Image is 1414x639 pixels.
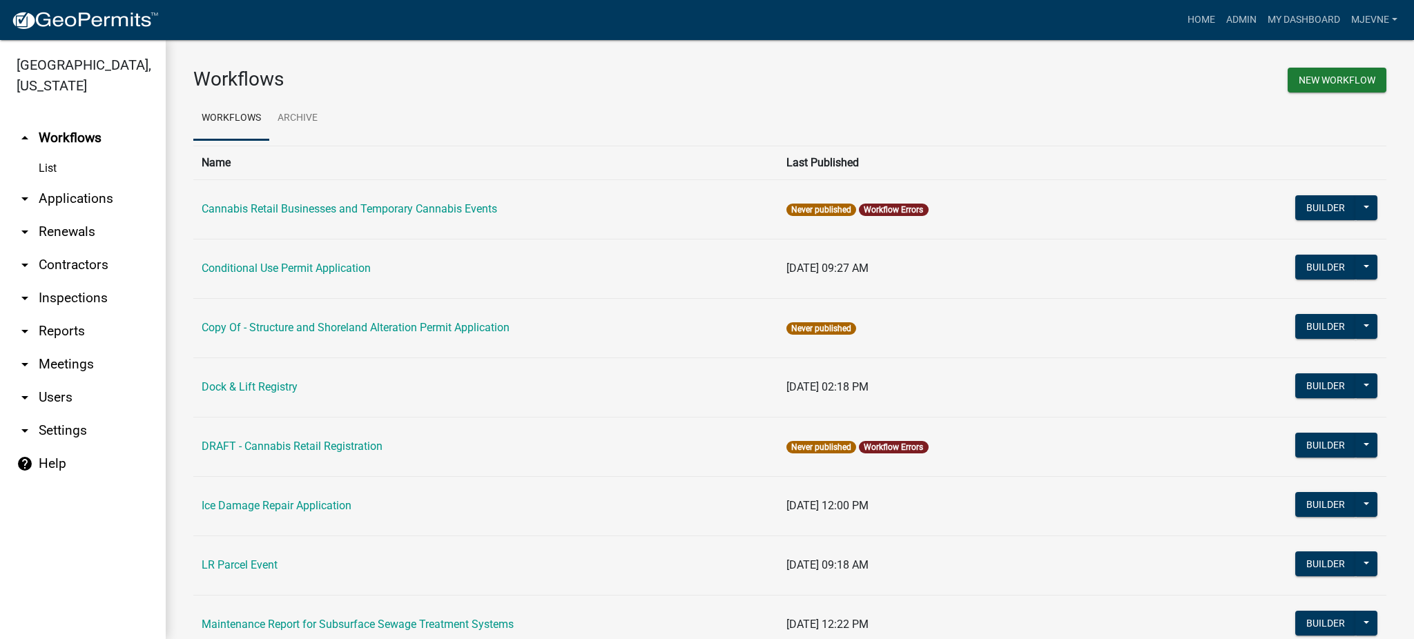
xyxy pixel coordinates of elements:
[17,257,33,273] i: arrow_drop_down
[1295,492,1356,517] button: Builder
[1221,7,1262,33] a: Admin
[17,130,33,146] i: arrow_drop_up
[17,290,33,306] i: arrow_drop_down
[202,380,298,393] a: Dock & Lift Registry
[193,146,778,179] th: Name
[202,262,371,275] a: Conditional Use Permit Application
[864,442,923,452] a: Workflow Errors
[1295,255,1356,279] button: Builder
[193,68,779,91] h3: Workflows
[202,558,278,571] a: LR Parcel Event
[786,618,869,631] span: [DATE] 12:22 PM
[17,224,33,240] i: arrow_drop_down
[1295,611,1356,636] button: Builder
[17,323,33,340] i: arrow_drop_down
[786,322,856,335] span: Never published
[1295,373,1356,398] button: Builder
[17,356,33,373] i: arrow_drop_down
[786,441,856,453] span: Never published
[1295,195,1356,220] button: Builder
[864,205,923,215] a: Workflow Errors
[786,204,856,216] span: Never published
[786,262,869,275] span: [DATE] 09:27 AM
[1346,7,1403,33] a: MJevne
[1295,551,1356,576] button: Builder
[786,499,869,512] span: [DATE] 12:00 PM
[1262,7,1346,33] a: My Dashboard
[786,558,869,571] span: [DATE] 09:18 AM
[17,422,33,439] i: arrow_drop_down
[202,499,351,512] a: Ice Damage Repair Application
[269,97,326,141] a: Archive
[202,202,497,215] a: Cannabis Retail Businesses and Temporary Cannabis Events
[1295,314,1356,339] button: Builder
[17,455,33,472] i: help
[1182,7,1221,33] a: Home
[193,97,269,141] a: Workflows
[202,618,514,631] a: Maintenance Report for Subsurface Sewage Treatment Systems
[202,440,382,453] a: DRAFT - Cannabis Retail Registration
[17,190,33,207] i: arrow_drop_down
[202,321,510,334] a: Copy Of - Structure and Shoreland Alteration Permit Application
[17,389,33,406] i: arrow_drop_down
[1288,68,1386,92] button: New Workflow
[786,380,869,393] span: [DATE] 02:18 PM
[778,146,1212,179] th: Last Published
[1295,433,1356,458] button: Builder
